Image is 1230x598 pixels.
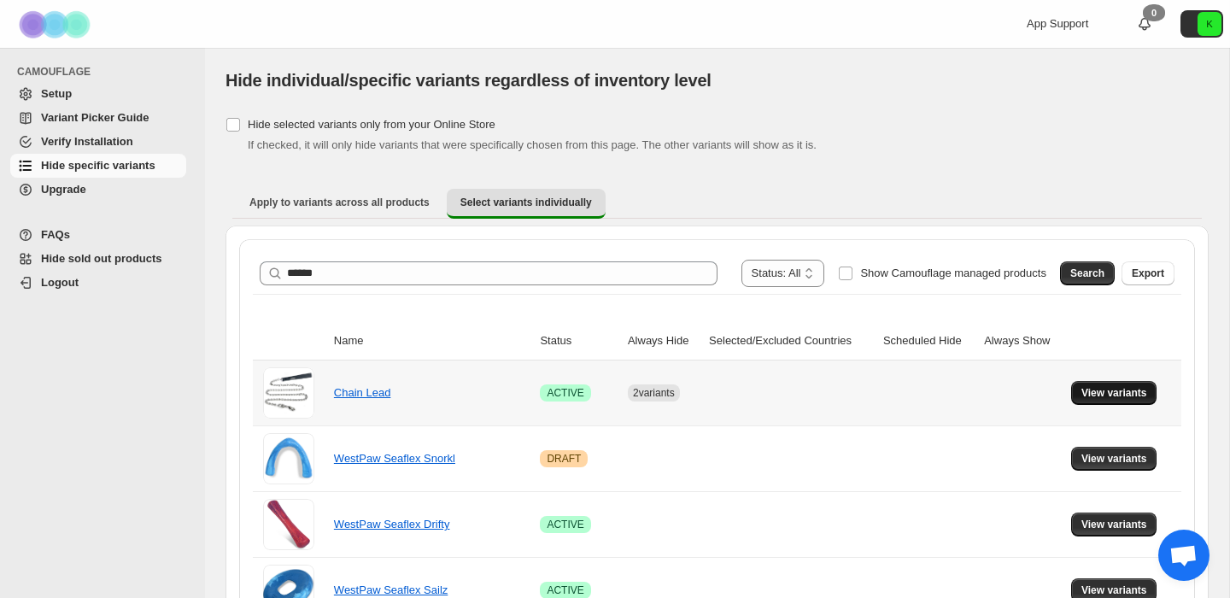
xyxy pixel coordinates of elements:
[225,71,712,90] span: Hide individual/specific variants regardless of inventory level
[1206,19,1213,29] text: K
[14,1,99,48] img: Camouflage
[1027,17,1088,30] span: App Support
[704,322,878,361] th: Selected/Excluded Countries
[263,433,314,484] img: WestPaw Seaflex Snorkl
[10,130,186,154] a: Verify Installation
[547,583,583,597] span: ACTIVE
[334,452,455,465] a: WestPaw Seaflex Snorkl
[1136,15,1153,32] a: 0
[10,247,186,271] a: Hide sold out products
[860,267,1046,279] span: Show Camouflage managed products
[41,252,162,265] span: Hide sold out products
[1060,261,1115,285] button: Search
[248,138,817,151] span: If checked, it will only hide variants that were specifically chosen from this page. The other va...
[623,322,704,361] th: Always Hide
[979,322,1066,361] th: Always Show
[1081,386,1147,400] span: View variants
[10,223,186,247] a: FAQs
[1081,518,1147,531] span: View variants
[633,387,675,399] span: 2 variants
[263,367,314,419] img: Chain Lead
[248,118,495,131] span: Hide selected variants only from your Online Store
[1122,261,1174,285] button: Export
[1070,267,1104,280] span: Search
[263,499,314,550] img: WestPaw Seaflex Drifty
[334,386,391,399] a: Chain Lead
[1081,583,1147,597] span: View variants
[334,583,448,596] a: WestPaw Seaflex Sailz
[41,159,155,172] span: Hide specific variants
[10,82,186,106] a: Setup
[1071,513,1157,536] button: View variants
[249,196,430,209] span: Apply to variants across all products
[460,196,592,209] span: Select variants individually
[10,106,186,130] a: Variant Picker Guide
[1198,12,1221,36] span: Avatar with initials K
[1132,267,1164,280] span: Export
[547,452,581,466] span: DRAFT
[236,189,443,216] button: Apply to variants across all products
[878,322,979,361] th: Scheduled Hide
[41,135,133,148] span: Verify Installation
[447,189,606,219] button: Select variants individually
[1180,10,1223,38] button: Avatar with initials K
[41,183,86,196] span: Upgrade
[17,65,193,79] span: CAMOUFLAGE
[10,271,186,295] a: Logout
[41,276,79,289] span: Logout
[329,322,536,361] th: Name
[1143,4,1165,21] div: 0
[334,518,450,531] a: WestPaw Seaflex Drifty
[10,154,186,178] a: Hide specific variants
[41,228,70,241] span: FAQs
[547,518,583,531] span: ACTIVE
[1071,381,1157,405] button: View variants
[547,386,583,400] span: ACTIVE
[1158,530,1209,581] a: Open chat
[41,87,72,100] span: Setup
[10,178,186,202] a: Upgrade
[1081,452,1147,466] span: View variants
[41,111,149,124] span: Variant Picker Guide
[1071,447,1157,471] button: View variants
[535,322,623,361] th: Status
